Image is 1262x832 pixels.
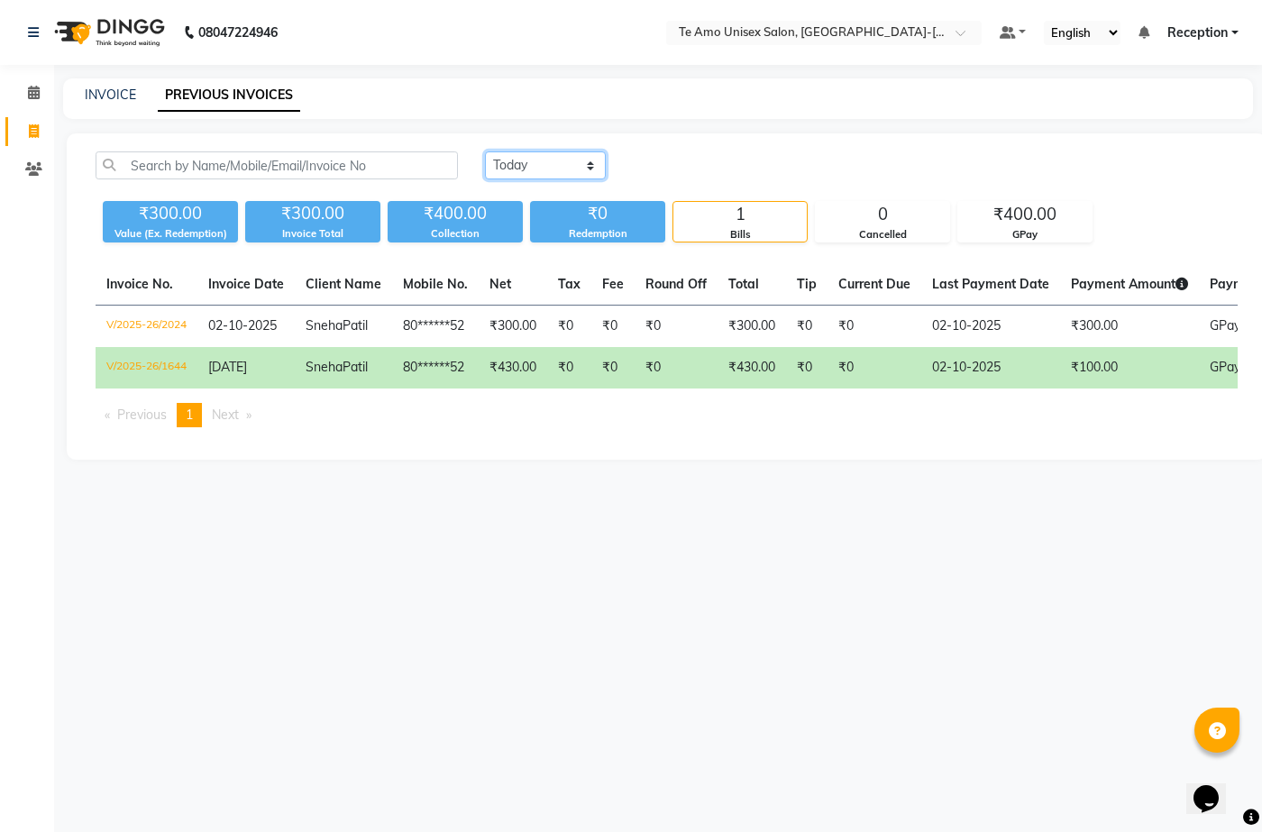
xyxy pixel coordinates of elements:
div: ₹300.00 [245,201,380,226]
span: GPay [1210,317,1240,334]
span: Fee [602,276,624,292]
img: logo [46,7,169,58]
a: PREVIOUS INVOICES [158,79,300,112]
span: GPay [1210,359,1240,375]
span: 02-10-2025 [208,317,277,334]
span: Patil [343,317,368,334]
span: Reception [1167,23,1228,42]
span: Invoice No. [106,276,173,292]
td: 02-10-2025 [921,306,1060,348]
div: Cancelled [816,227,949,242]
span: Tax [558,276,581,292]
span: Sneha [306,317,343,334]
td: ₹300.00 [479,306,547,348]
td: ₹0 [547,347,591,389]
td: ₹100.00 [1060,347,1199,389]
span: Patil [343,359,368,375]
span: Previous [117,407,167,423]
span: Next [212,407,239,423]
td: ₹0 [591,306,635,348]
td: ₹0 [786,347,828,389]
span: Sneha [306,359,343,375]
span: Payment Amount [1071,276,1188,292]
div: GPay [958,227,1092,242]
span: Mobile No. [403,276,468,292]
td: ₹0 [786,306,828,348]
span: Total [728,276,759,292]
nav: Pagination [96,403,1238,427]
div: Value (Ex. Redemption) [103,226,238,242]
div: Bills [673,227,807,242]
span: Tip [797,276,817,292]
b: 08047224946 [198,7,278,58]
div: ₹0 [530,201,665,226]
td: ₹430.00 [479,347,547,389]
div: ₹400.00 [388,201,523,226]
td: ₹0 [635,347,718,389]
span: Current Due [838,276,910,292]
div: 1 [673,202,807,227]
td: ₹430.00 [718,347,786,389]
td: ₹0 [547,306,591,348]
td: ₹300.00 [718,306,786,348]
span: Last Payment Date [932,276,1049,292]
td: ₹0 [828,306,921,348]
div: ₹300.00 [103,201,238,226]
span: Client Name [306,276,381,292]
div: 0 [816,202,949,227]
td: 02-10-2025 [921,347,1060,389]
div: ₹400.00 [958,202,1092,227]
td: V/2025-26/1644 [96,347,197,389]
div: Invoice Total [245,226,380,242]
a: INVOICE [85,87,136,103]
span: 1 [186,407,193,423]
td: ₹0 [591,347,635,389]
td: ₹0 [635,306,718,348]
div: Collection [388,226,523,242]
span: [DATE] [208,359,247,375]
div: Redemption [530,226,665,242]
span: Invoice Date [208,276,284,292]
span: Round Off [645,276,707,292]
iframe: chat widget [1186,760,1244,814]
td: V/2025-26/2024 [96,306,197,348]
td: ₹300.00 [1060,306,1199,348]
input: Search by Name/Mobile/Email/Invoice No [96,151,458,179]
td: ₹0 [828,347,921,389]
span: Net [489,276,511,292]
